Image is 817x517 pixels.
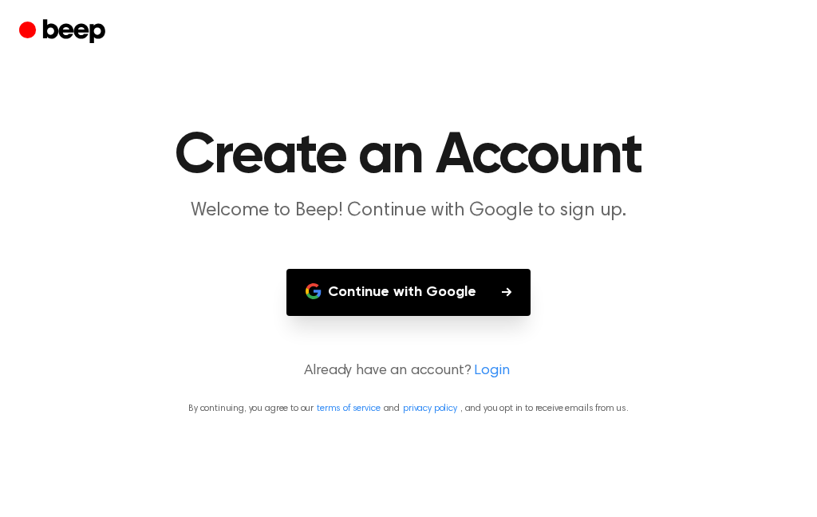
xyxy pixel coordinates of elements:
[286,269,531,316] button: Continue with Google
[317,404,380,413] a: terms of service
[102,198,715,224] p: Welcome to Beep! Continue with Google to sign up.
[19,128,798,185] h1: Create an Account
[19,401,798,416] p: By continuing, you agree to our and , and you opt in to receive emails from us.
[403,404,457,413] a: privacy policy
[19,361,798,382] p: Already have an account?
[19,17,109,48] a: Beep
[474,361,509,382] a: Login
